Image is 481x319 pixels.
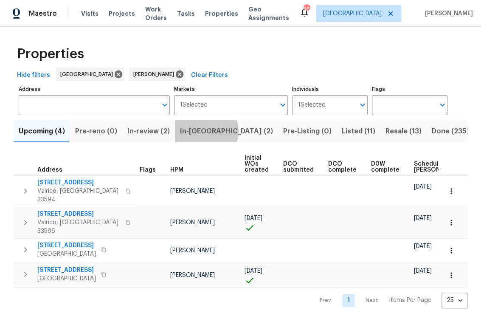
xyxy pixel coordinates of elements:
[414,184,432,190] span: [DATE]
[191,70,228,81] span: Clear Filters
[37,241,96,250] span: [STREET_ADDRESS]
[170,220,215,226] span: [PERSON_NAME]
[37,250,96,258] span: [GEOGRAPHIC_DATA]
[283,161,314,173] span: DCO submitted
[17,70,50,81] span: Hide filters
[248,5,289,22] span: Geo Assignments
[37,167,62,173] span: Address
[414,268,432,274] span: [DATE]
[170,167,183,173] span: HPM
[14,68,53,83] button: Hide filters
[245,155,269,173] span: Initial WOs created
[389,296,431,305] p: Items Per Page
[436,99,448,111] button: Open
[37,178,120,187] span: [STREET_ADDRESS]
[357,99,368,111] button: Open
[177,11,195,17] span: Tasks
[159,99,171,111] button: Open
[174,87,287,92] label: Markets
[37,210,120,218] span: [STREET_ADDRESS]
[342,125,375,137] span: Listed (11)
[37,218,120,235] span: Valrico, [GEOGRAPHIC_DATA] 33596
[180,125,273,137] span: In-[GEOGRAPHIC_DATA] (2)
[304,5,309,14] div: 36
[37,274,96,283] span: [GEOGRAPHIC_DATA]
[432,125,469,137] span: Done (235)
[170,272,215,278] span: [PERSON_NAME]
[372,87,447,92] label: Flags
[277,99,289,111] button: Open
[283,125,332,137] span: Pre-Listing (0)
[422,9,473,18] span: [PERSON_NAME]
[29,9,57,18] span: Maestro
[129,68,185,81] div: [PERSON_NAME]
[414,243,432,249] span: [DATE]
[37,266,96,274] span: [STREET_ADDRESS]
[245,215,262,221] span: [DATE]
[414,215,432,221] span: [DATE]
[245,268,262,274] span: [DATE]
[328,161,357,173] span: DCO complete
[37,187,120,204] span: Valrico, [GEOGRAPHIC_DATA] 33594
[442,289,467,311] div: 25
[81,9,98,18] span: Visits
[56,68,124,81] div: [GEOGRAPHIC_DATA]
[19,87,170,92] label: Address
[109,9,135,18] span: Projects
[19,125,65,137] span: Upcoming (4)
[170,188,215,194] span: [PERSON_NAME]
[133,70,177,79] span: [PERSON_NAME]
[312,293,467,308] nav: Pagination Navigation
[292,87,368,92] label: Individuals
[323,9,382,18] span: [GEOGRAPHIC_DATA]
[127,125,170,137] span: In-review (2)
[170,248,215,254] span: [PERSON_NAME]
[75,125,117,137] span: Pre-reno (0)
[17,50,84,58] span: Properties
[60,70,116,79] span: [GEOGRAPHIC_DATA]
[180,102,208,109] span: 1 Selected
[298,102,326,109] span: 1 Selected
[342,294,355,307] a: Goto page 1
[140,167,156,173] span: Flags
[414,161,462,173] span: Scheduled [PERSON_NAME]
[385,125,422,137] span: Resale (13)
[145,5,167,22] span: Work Orders
[205,9,238,18] span: Properties
[188,68,231,83] button: Clear Filters
[371,161,399,173] span: D0W complete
